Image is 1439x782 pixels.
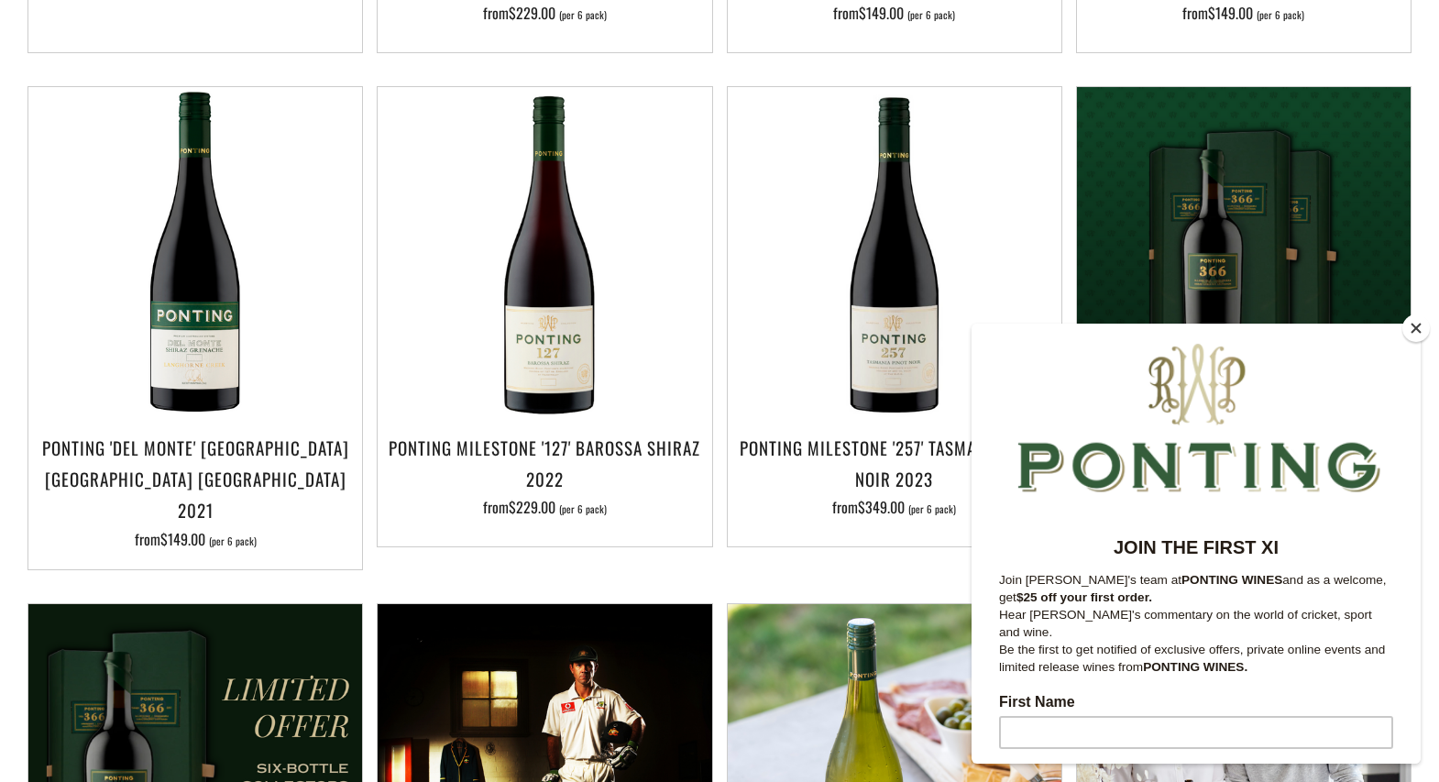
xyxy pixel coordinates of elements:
[210,249,311,263] strong: PONTING WINES
[1208,2,1253,24] span: $149.00
[135,528,257,550] span: from
[1257,10,1304,20] span: (per 6 pack)
[737,432,1052,494] h3: Ponting Milestone '257' Tasmania Pinot Noir 2023
[1402,314,1430,342] button: Close
[27,601,422,634] input: Subscribe
[728,432,1061,523] a: Ponting Milestone '257' Tasmania Pinot Noir 2023 from$349.00 (per 6 pack)
[45,267,181,281] strong: $25 off your first order.
[559,504,607,514] span: (per 6 pack)
[833,2,955,24] span: from
[859,2,904,24] span: $149.00
[27,524,422,546] label: Email
[908,504,956,514] span: (per 6 pack)
[160,528,205,550] span: $149.00
[832,496,956,518] span: from
[907,10,955,20] span: (per 6 pack)
[28,432,362,546] a: Ponting 'Del Monte' [GEOGRAPHIC_DATA] [GEOGRAPHIC_DATA] [GEOGRAPHIC_DATA] 2021 from$149.00 (per 6...
[171,336,276,350] strong: PONTING WINES.
[27,656,411,736] span: We will send you a confirmation email to subscribe. I agree to sign up to the Ponting Wines newsl...
[858,496,905,518] span: $349.00
[378,432,711,523] a: Ponting Milestone '127' Barossa Shiraz 2022 from$229.00 (per 6 pack)
[209,536,257,546] span: (per 6 pack)
[509,2,555,24] span: $229.00
[142,214,307,234] strong: JOIN THE FIRST XI
[509,496,555,518] span: $229.00
[559,10,607,20] span: (per 6 pack)
[27,282,422,317] p: Hear [PERSON_NAME]'s commentary on the world of cricket, sport and wine.
[38,432,353,526] h3: Ponting 'Del Monte' [GEOGRAPHIC_DATA] [GEOGRAPHIC_DATA] [GEOGRAPHIC_DATA] 2021
[387,432,702,494] h3: Ponting Milestone '127' Barossa Shiraz 2022
[27,317,422,352] p: Be the first to get notified of exclusive offers, private online events and limited release wines...
[27,248,422,282] p: Join [PERSON_NAME]'s team at and as a welcome, get
[27,447,422,469] label: Last Name
[1182,2,1304,24] span: from
[483,2,607,24] span: from
[483,496,607,518] span: from
[27,370,422,392] label: First Name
